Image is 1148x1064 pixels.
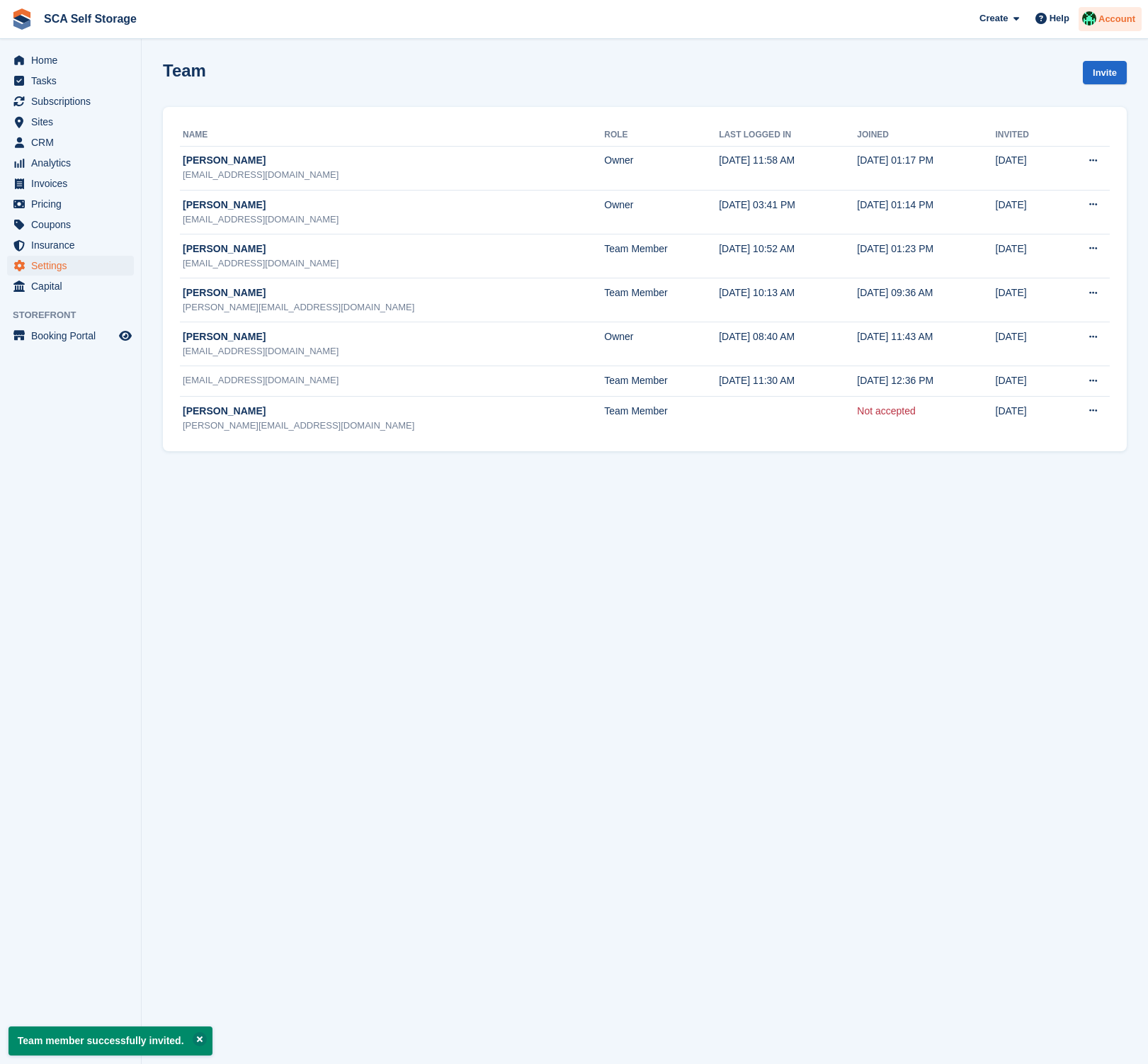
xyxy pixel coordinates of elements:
[979,11,1008,26] span: Create
[7,174,134,193] a: menu
[7,215,134,234] a: menu
[996,278,1057,322] td: [DATE]
[31,153,116,173] span: Analytics
[719,124,857,147] th: Last logged in
[996,396,1057,440] td: [DATE]
[996,190,1057,234] td: [DATE]
[719,190,857,234] td: [DATE] 03:41 PM
[31,174,116,193] span: Invoices
[604,322,719,366] td: Owner
[1050,11,1069,26] span: Help
[31,276,116,296] span: Capital
[719,146,857,190] td: [DATE] 11:58 AM
[31,326,116,346] span: Booking Portal
[31,91,116,111] span: Subscriptions
[38,7,142,30] a: SCA Self Storage
[31,215,116,234] span: Coupons
[8,1026,212,1055] p: Team member successfully invited.
[7,71,134,91] a: menu
[7,91,134,111] a: menu
[996,366,1057,397] td: [DATE]
[31,112,116,132] span: Sites
[31,194,116,214] span: Pricing
[1082,11,1096,26] img: Ross Chapman
[604,396,719,440] td: Team Member
[7,153,134,173] a: menu
[604,124,719,147] th: Role
[31,71,116,91] span: Tasks
[13,308,141,322] span: Storefront
[857,190,995,234] td: [DATE] 01:14 PM
[7,276,134,296] a: menu
[31,256,116,276] span: Settings
[719,366,857,397] td: [DATE] 11:30 AM
[11,9,33,30] img: stora-icon-8386f47178a22dfd0bd8f6a31ec36ba5ce8667c1dd55bd0f319d3a0aa187defe.svg
[183,168,604,182] div: [EMAIL_ADDRESS][DOMAIN_NAME]
[183,300,604,315] div: [PERSON_NAME][EMAIL_ADDRESS][DOMAIN_NAME]
[996,234,1057,278] td: [DATE]
[31,50,116,70] span: Home
[1083,61,1127,84] a: Invite
[7,112,134,132] a: menu
[857,234,995,278] td: [DATE] 01:23 PM
[183,198,604,213] div: [PERSON_NAME]
[857,366,995,397] td: [DATE] 12:36 PM
[857,146,995,190] td: [DATE] 01:17 PM
[7,132,134,152] a: menu
[996,146,1057,190] td: [DATE]
[31,235,116,255] span: Insurance
[7,194,134,214] a: menu
[7,50,134,70] a: menu
[1098,12,1135,26] span: Account
[183,404,604,419] div: [PERSON_NAME]
[7,235,134,255] a: menu
[857,124,995,147] th: Joined
[183,329,604,344] div: [PERSON_NAME]
[183,153,604,168] div: [PERSON_NAME]
[183,213,604,227] div: [EMAIL_ADDRESS][DOMAIN_NAME]
[604,366,719,397] td: Team Member
[183,344,604,358] div: [EMAIL_ADDRESS][DOMAIN_NAME]
[857,322,995,366] td: [DATE] 11:43 AM
[183,373,604,387] div: [EMAIL_ADDRESS][DOMAIN_NAME]
[857,278,995,322] td: [DATE] 09:36 AM
[31,132,116,152] span: CRM
[7,326,134,346] a: menu
[996,322,1057,366] td: [DATE]
[7,256,134,276] a: menu
[183,285,604,300] div: [PERSON_NAME]
[117,327,134,344] a: Preview store
[996,124,1057,147] th: Invited
[183,242,604,256] div: [PERSON_NAME]
[857,405,916,417] a: Not accepted
[719,234,857,278] td: [DATE] 10:52 AM
[604,146,719,190] td: Owner
[604,190,719,234] td: Owner
[604,234,719,278] td: Team Member
[604,278,719,322] td: Team Member
[180,124,604,147] th: Name
[183,256,604,271] div: [EMAIL_ADDRESS][DOMAIN_NAME]
[719,278,857,322] td: [DATE] 10:13 AM
[719,322,857,366] td: [DATE] 08:40 AM
[183,419,604,433] div: [PERSON_NAME][EMAIL_ADDRESS][DOMAIN_NAME]
[163,61,206,80] h1: Team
